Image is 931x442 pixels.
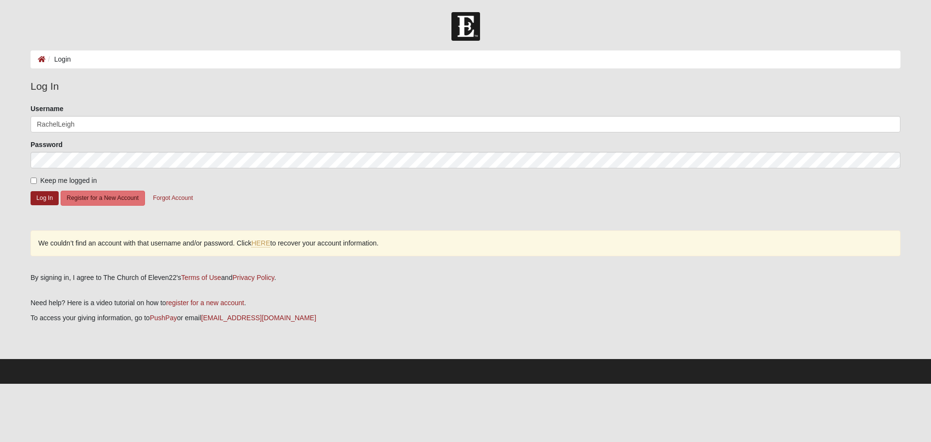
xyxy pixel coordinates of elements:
[46,54,71,65] li: Login
[31,313,900,323] p: To access your giving information, go to or email
[181,274,221,281] a: Terms of Use
[31,140,63,149] label: Password
[201,314,316,322] a: [EMAIL_ADDRESS][DOMAIN_NAME]
[31,298,900,308] p: Need help? Here is a video tutorial on how to .
[61,191,145,206] button: Register for a New Account
[147,191,199,206] button: Forgot Account
[31,104,64,114] label: Username
[232,274,274,281] a: Privacy Policy
[451,12,480,41] img: Church of Eleven22 Logo
[150,314,177,322] a: PushPay
[31,273,900,283] div: By signing in, I agree to The Church of Eleven22's and .
[166,299,244,307] a: register for a new account
[31,191,59,205] button: Log In
[31,230,900,256] div: We couldn’t find an account with that username and/or password. Click to recover your account inf...
[40,177,97,184] span: Keep me logged in
[31,79,900,94] legend: Log In
[251,239,270,247] a: HERE
[31,178,37,184] input: Keep me logged in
